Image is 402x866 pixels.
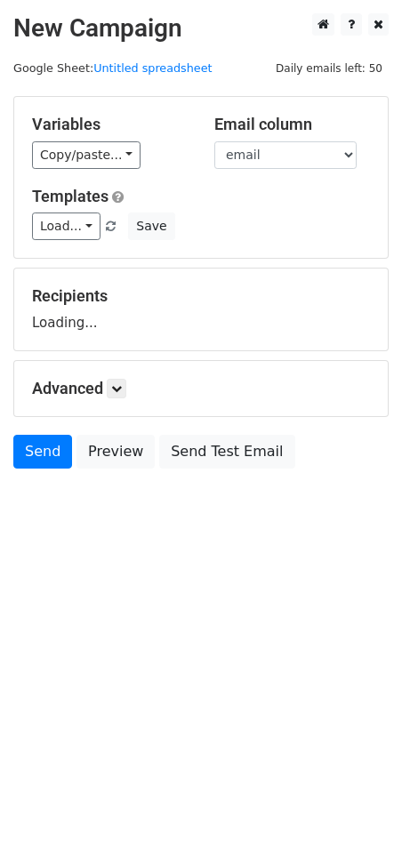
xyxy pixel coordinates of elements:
div: Loading... [32,286,370,333]
h2: New Campaign [13,13,389,44]
h5: Variables [32,115,188,134]
a: Preview [76,435,155,469]
a: Untitled spreadsheet [93,61,212,75]
a: Load... [32,212,100,240]
a: Templates [32,187,109,205]
h5: Email column [214,115,370,134]
h5: Recipients [32,286,370,306]
a: Send Test Email [159,435,294,469]
span: Daily emails left: 50 [269,59,389,78]
h5: Advanced [32,379,370,398]
a: Daily emails left: 50 [269,61,389,75]
a: Copy/paste... [32,141,141,169]
small: Google Sheet: [13,61,213,75]
button: Save [128,212,174,240]
a: Send [13,435,72,469]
